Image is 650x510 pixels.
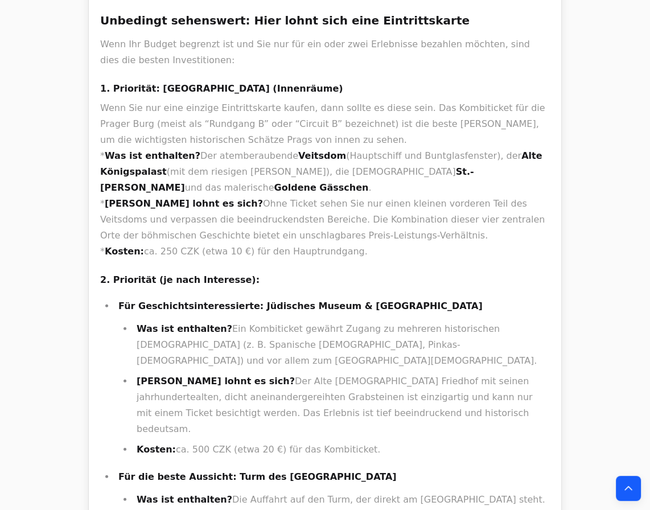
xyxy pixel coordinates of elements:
strong: Was ist enthalten? [137,494,232,505]
li: Ein Kombiticket gewährt Zugang zu mehreren historischen [DEMOGRAPHIC_DATA] (z. B. Spanische [DEMO... [133,321,550,369]
strong: Was ist enthalten? [105,150,200,161]
li: Der Alte [DEMOGRAPHIC_DATA] Friedhof mit seinen jahrhundertealten, dicht aneinandergereihten Grab... [133,373,550,437]
button: Back to top [616,476,641,501]
strong: Veitsdom [298,150,346,161]
strong: Was ist enthalten? [137,323,232,334]
h4: 2. Priorität (je nach Interesse): [100,273,550,287]
strong: [PERSON_NAME] lohnt es sich? [137,376,295,386]
strong: Goldene Gässchen [274,182,368,193]
strong: Für die beste Aussicht: Turm des [GEOGRAPHIC_DATA] [118,471,397,482]
li: ca. 500 CZK (etwa 20 €) für das Kombiticket. [133,442,550,458]
p: Wenn Sie nur eine einzige Eintrittskarte kaufen, dann sollte es diese sein. Das Kombiticket für d... [100,100,550,260]
strong: [PERSON_NAME] lohnt es sich? [105,198,263,209]
h4: 1. Priorität: [GEOGRAPHIC_DATA] (Innenräume) [100,82,550,96]
strong: Kosten: [137,444,176,455]
li: Die Auffahrt auf den Turm, der direkt am [GEOGRAPHIC_DATA] steht. [133,492,550,508]
h3: Unbedingt sehenswert: Hier lohnt sich eine Eintrittskarte [100,11,550,30]
strong: Für Geschichtsinteressierte: Jüdisches Museum & [GEOGRAPHIC_DATA] [118,301,483,311]
p: Wenn Ihr Budget begrenzt ist und Sie nur für ein oder zwei Erlebnisse bezahlen möchten, sind dies... [100,36,550,68]
strong: Kosten: [105,246,144,257]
